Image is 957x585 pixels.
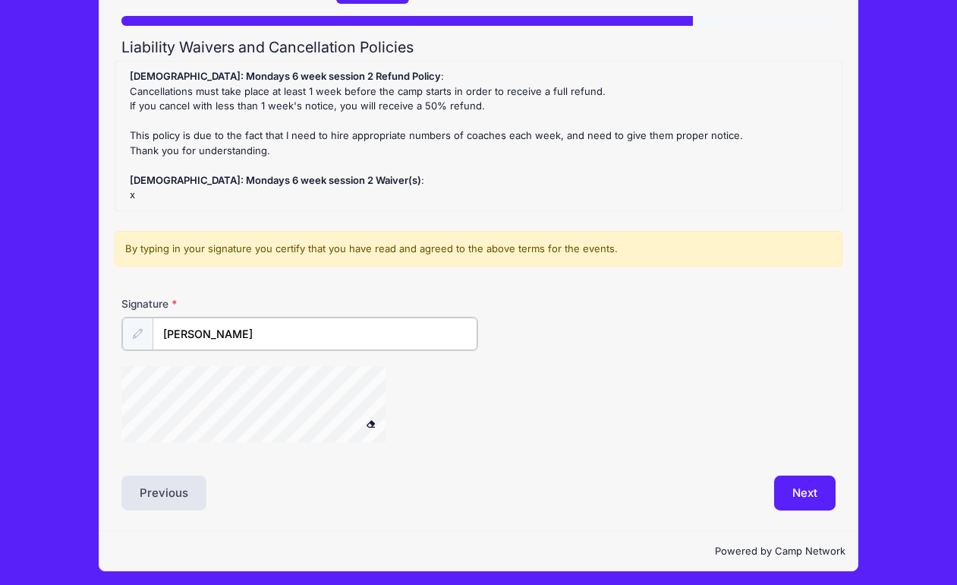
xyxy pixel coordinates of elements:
h2: Liability Waivers and Cancellation Policies [121,39,835,56]
strong: [DEMOGRAPHIC_DATA]: Mondays 6 week session 2 Refund Policy [130,70,441,82]
button: Next [774,476,836,511]
button: Previous [121,476,206,511]
strong: [DEMOGRAPHIC_DATA]: Mondays 6 week session 2 Waiver(s) [130,174,421,186]
p: Powered by Camp Network [112,544,845,559]
div: : Cancellations must take place at least 1 week before the camp starts in order to receive a full... [123,69,835,203]
label: Signature [121,296,300,311]
div: By typing in your signature you certify that you have read and agreed to the above terms for the ... [115,231,843,267]
input: Enter first and last name [153,318,477,350]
